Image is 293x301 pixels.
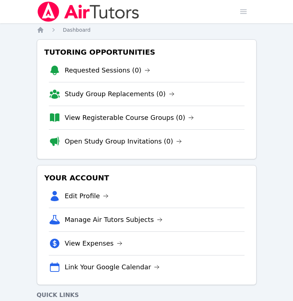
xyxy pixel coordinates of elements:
a: Requested Sessions (0) [65,65,151,75]
a: Manage Air Tutors Subjects [65,215,163,225]
h3: Tutoring Opportunities [43,46,250,59]
a: Study Group Replacements (0) [65,89,175,99]
a: Dashboard [63,26,91,34]
a: Link Your Google Calendar [65,262,160,272]
a: Open Study Group Invitations (0) [65,136,182,146]
a: Edit Profile [65,191,109,201]
span: Dashboard [63,27,91,33]
h3: Your Account [43,171,250,184]
a: View Expenses [65,238,122,249]
nav: Breadcrumb [37,26,257,34]
h4: Quick Links [37,291,257,300]
a: View Registerable Course Groups (0) [65,113,194,123]
img: Air Tutors [37,1,140,22]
